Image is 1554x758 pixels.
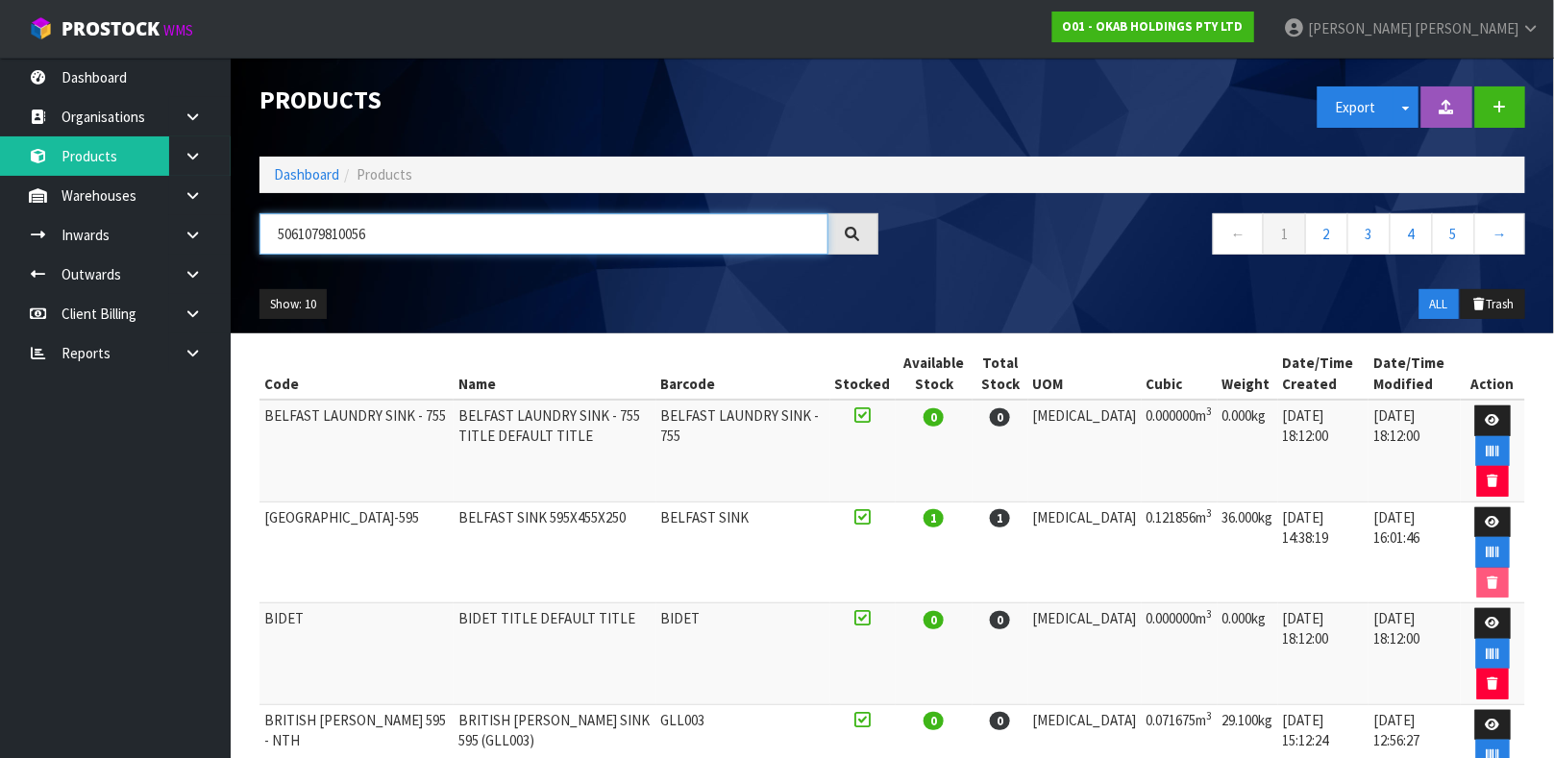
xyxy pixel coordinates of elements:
span: 1 [924,509,944,527]
th: Code [259,348,454,400]
span: 0 [990,611,1010,629]
a: 3 [1347,213,1391,255]
a: 5 [1432,213,1475,255]
sup: 3 [1207,607,1213,621]
span: ProStock [62,16,160,41]
sup: 3 [1207,506,1213,520]
th: Date/Time Modified [1369,348,1461,400]
th: Action [1461,348,1525,400]
td: [DATE] 14:38:19 [1278,501,1369,603]
th: Available Stock [896,348,974,400]
a: O01 - OKAB HOLDINGS PTY LTD [1052,12,1254,42]
td: BELFAST LAUNDRY SINK - 755 TITLE DEFAULT TITLE [454,400,655,501]
td: [DATE] 16:01:46 [1369,501,1461,603]
input: Search products [259,213,828,255]
td: [MEDICAL_DATA] [1028,400,1142,501]
strong: O01 - OKAB HOLDINGS PTY LTD [1063,18,1244,35]
td: BIDET TITLE DEFAULT TITLE [454,603,655,705]
td: [MEDICAL_DATA] [1028,603,1142,705]
span: 0 [924,408,944,427]
td: [DATE] 18:12:00 [1369,400,1461,501]
th: Date/Time Created [1278,348,1369,400]
td: [GEOGRAPHIC_DATA]-595 [259,501,454,603]
span: 0 [924,611,944,629]
th: Weight [1218,348,1278,400]
th: Barcode [656,348,830,400]
span: 1 [990,509,1010,527]
a: 1 [1263,213,1306,255]
span: Products [357,165,412,183]
td: 36.000kg [1218,501,1278,603]
td: 0.121856m [1142,501,1218,603]
span: [PERSON_NAME] [1308,19,1412,37]
td: BIDET [656,603,830,705]
a: 2 [1305,213,1348,255]
small: WMS [163,21,193,39]
a: ← [1213,213,1264,255]
td: BIDET [259,603,454,705]
button: ALL [1419,289,1459,320]
sup: 3 [1207,709,1213,722]
h1: Products [259,86,878,114]
td: 0.000kg [1218,603,1278,705]
a: 4 [1390,213,1433,255]
td: BELFAST LAUNDRY SINK - 755 [656,400,830,501]
img: cube-alt.png [29,16,53,40]
button: Export [1318,86,1394,128]
span: 0 [924,712,944,730]
td: 0.000000m [1142,400,1218,501]
th: Total Stock [973,348,1027,400]
td: BELFAST LAUNDRY SINK - 755 [259,400,454,501]
th: Stocked [830,348,896,400]
th: UOM [1028,348,1142,400]
td: 0.000kg [1218,400,1278,501]
button: Trash [1461,289,1525,320]
button: Show: 10 [259,289,327,320]
td: [DATE] 18:12:00 [1278,400,1369,501]
td: [MEDICAL_DATA] [1028,501,1142,603]
sup: 3 [1207,404,1213,418]
td: [DATE] 18:12:00 [1278,603,1369,705]
td: BELFAST SINK [656,501,830,603]
a: → [1474,213,1525,255]
span: 0 [990,712,1010,730]
td: [DATE] 18:12:00 [1369,603,1461,705]
span: 0 [990,408,1010,427]
nav: Page navigation [907,213,1526,260]
th: Name [454,348,655,400]
td: BELFAST SINK 595X455X250 [454,501,655,603]
a: Dashboard [274,165,339,183]
span: [PERSON_NAME] [1415,19,1518,37]
td: 0.000000m [1142,603,1218,705]
th: Cubic [1142,348,1218,400]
